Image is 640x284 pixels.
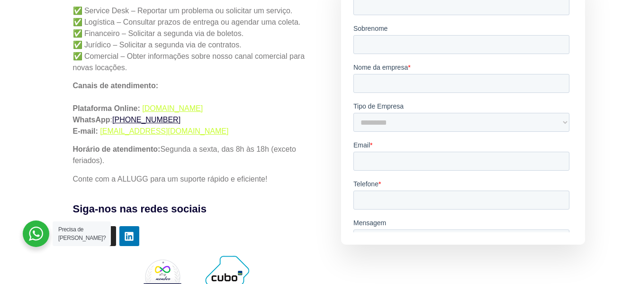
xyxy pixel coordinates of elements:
[73,80,314,137] p: :
[73,104,140,112] strong: Plataforma Online:
[593,238,640,284] iframe: Chat Widget
[593,238,640,284] div: Widget de chat
[73,145,161,153] strong: Horário de atendimento:
[73,116,110,124] strong: WhatsApp
[73,82,158,90] strong: Canais de atendimento:
[112,116,180,124] a: [PHONE_NUMBER]
[73,201,314,217] h4: Siga-nos nas redes sociais
[73,5,314,73] p: ✅ Service Desk – Reportar um problema ou solicitar um serviço. ✅ Logística – Consultar prazos de ...
[142,104,203,112] a: [DOMAIN_NAME]
[73,174,314,185] p: Conte com a ALLUGG para um suporte rápido e eficiente!
[100,127,228,135] a: [EMAIL_ADDRESS][DOMAIN_NAME]
[73,144,314,166] p: Segunda a sexta, das 8h às 18h (exceto feriados).
[73,127,98,135] strong: E-mail:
